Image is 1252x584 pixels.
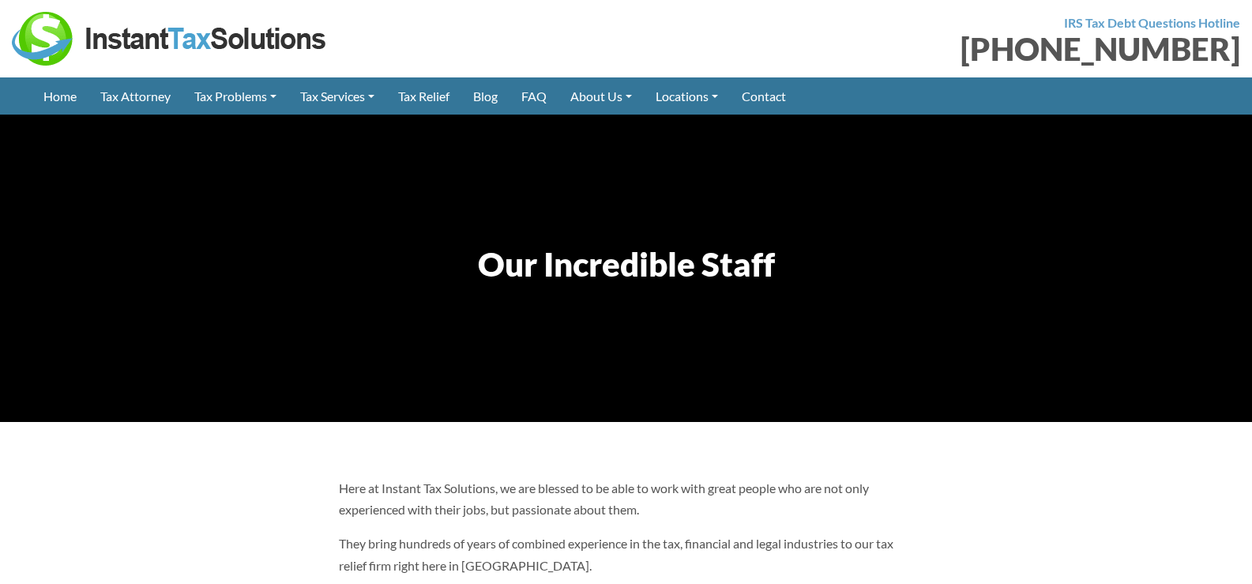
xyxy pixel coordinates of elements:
p: They bring hundreds of years of combined experience in the tax, financial and legal industries to... [339,533,914,575]
a: Tax Problems [182,77,288,115]
a: Locations [644,77,730,115]
div: [PHONE_NUMBER] [638,33,1241,65]
img: Instant Tax Solutions Logo [12,12,328,66]
a: Tax Attorney [88,77,182,115]
a: About Us [558,77,644,115]
a: Tax Services [288,77,386,115]
h1: Our Incredible Staff [39,241,1213,288]
a: Home [32,77,88,115]
a: Tax Relief [386,77,461,115]
strong: IRS Tax Debt Questions Hotline [1064,15,1240,30]
a: Contact [730,77,798,115]
a: Instant Tax Solutions Logo [12,29,328,44]
a: Blog [461,77,509,115]
p: Here at Instant Tax Solutions, we are blessed to be able to work with great people who are not on... [339,477,914,520]
a: FAQ [509,77,558,115]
